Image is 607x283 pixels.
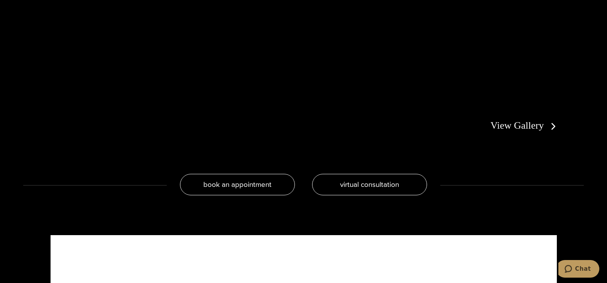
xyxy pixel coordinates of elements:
a: book an appointment [180,174,295,195]
a: virtual consultation [312,174,427,195]
span: book an appointment [203,179,272,190]
span: virtual consultation [340,179,399,190]
iframe: Opens a widget where you can chat to one of our agents [558,260,599,279]
a: View Gallery [491,120,559,131]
